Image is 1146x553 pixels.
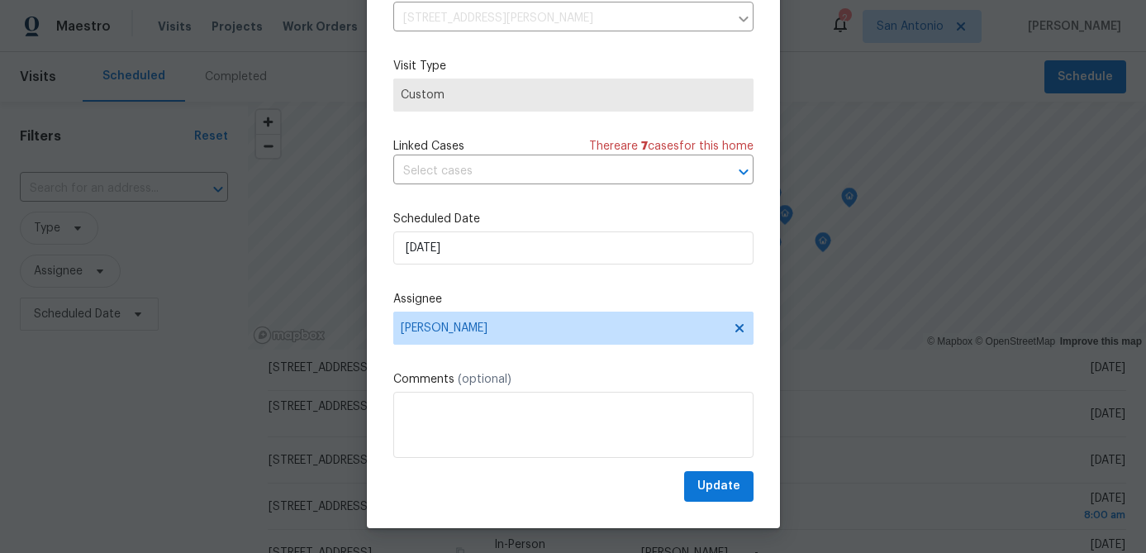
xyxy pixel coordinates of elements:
[697,476,740,497] span: Update
[393,6,729,31] input: Enter in an address
[589,138,754,155] span: There are case s for this home
[393,231,754,265] input: M/D/YYYY
[401,322,725,335] span: [PERSON_NAME]
[393,211,754,227] label: Scheduled Date
[684,471,754,502] button: Update
[393,159,707,184] input: Select cases
[732,160,755,184] button: Open
[393,291,754,307] label: Assignee
[401,87,746,103] span: Custom
[641,141,648,152] span: 7
[393,138,464,155] span: Linked Cases
[393,371,754,388] label: Comments
[393,58,754,74] label: Visit Type
[458,374,511,385] span: (optional)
